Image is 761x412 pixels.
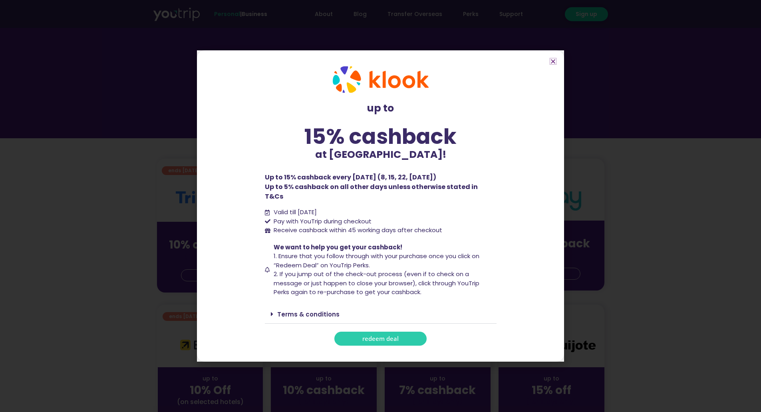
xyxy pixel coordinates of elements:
span: Pay with YouTrip during checkout [272,217,372,226]
a: Terms & conditions [277,310,340,318]
span: 1. Ensure that you follow through with your purchase once you click on “Redeem Deal” on YouTrip P... [274,252,479,269]
span: redeem deal [362,336,399,342]
span: 2. If you jump out of the check-out process (even if to check on a message or just happen to clos... [274,270,479,296]
div: Terms & conditions [265,305,497,324]
p: Up to 15% cashback every [DATE] (8, 15, 22, [DATE]) Up to 5% cashback on all other days unless ot... [265,173,497,201]
p: at [GEOGRAPHIC_DATA]! [265,147,497,162]
a: redeem deal [334,332,427,346]
span: We want to help you get your cashback! [274,243,402,251]
span: Valid till [DATE] [272,208,317,217]
a: Close [550,58,556,64]
span: Receive cashback within 45 working days after checkout [272,226,442,235]
div: 15% cashback [265,126,497,147]
p: up to [265,101,497,116]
